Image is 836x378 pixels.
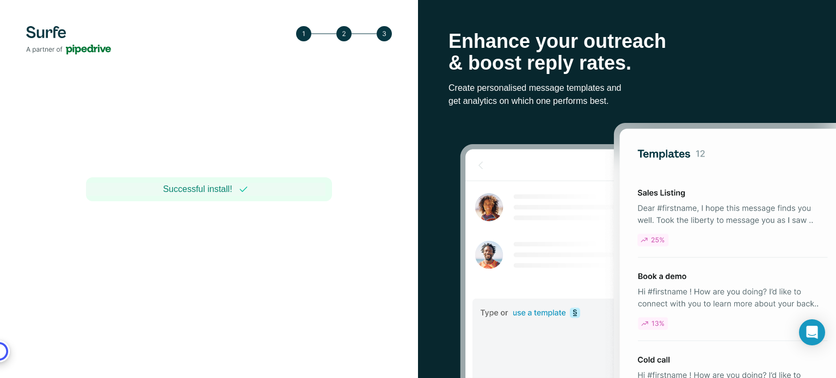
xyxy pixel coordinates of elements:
[448,52,806,74] p: & boost reply rates.
[799,319,825,345] div: Open Intercom Messenger
[163,183,232,196] span: Successful install!
[296,26,392,41] img: Step 3
[26,26,111,54] img: Surfe's logo
[448,95,806,108] p: get analytics on which one performs best.
[460,123,836,378] img: Surfe Stock Photo - Selling good vibes
[448,30,806,52] p: Enhance your outreach
[448,82,806,95] p: Create personalised message templates and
